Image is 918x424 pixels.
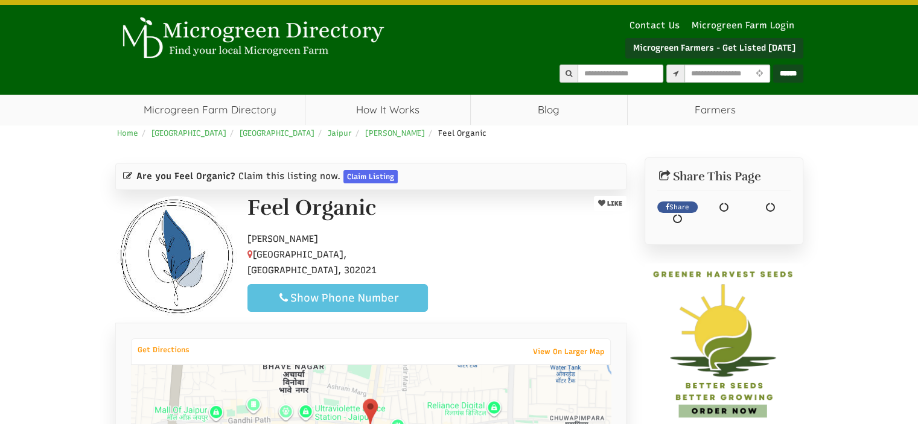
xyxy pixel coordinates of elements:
a: How It Works [305,95,470,125]
a: Claim Listing [343,170,398,183]
img: GREENER HARVEST SEEDS [645,263,803,422]
span: [GEOGRAPHIC_DATA], [GEOGRAPHIC_DATA], 302021 [247,249,377,276]
a: Microgreen Farmers - Get Listed [DATE] [625,38,803,59]
button: LIKE [594,196,626,211]
a: Jaipur [328,128,352,138]
span: Farmers [628,95,803,125]
a: Blog [471,95,627,125]
a: Share [657,201,698,214]
a: Microgreen Farm Directory [115,95,305,125]
a: Home [117,128,138,138]
span: LIKE [605,200,622,207]
h2: Share This Page [657,170,791,183]
a: Get Directions [132,343,196,357]
span: Claim this listing now. [238,170,340,183]
h1: Feel Organic [247,196,376,220]
div: Show Phone Number [258,291,418,305]
img: Microgreen Directory [115,17,387,59]
span: Are you Feel Organic? [136,170,235,183]
img: Contact Feel Organic [116,196,237,317]
i: Use Current Location [753,70,766,78]
span: Feel Organic [438,128,486,138]
a: [GEOGRAPHIC_DATA] [151,128,226,138]
span: [PERSON_NAME] [247,233,318,244]
a: [PERSON_NAME] [365,128,425,138]
a: Microgreen Farm Login [692,20,800,31]
a: View On Larger Map [527,343,610,360]
a: Contact Us [623,20,686,31]
a: [GEOGRAPHIC_DATA] [240,128,314,138]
